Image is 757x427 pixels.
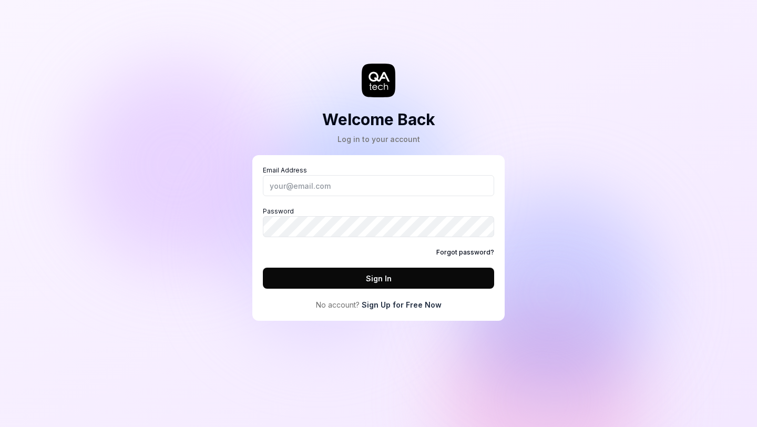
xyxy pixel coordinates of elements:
[362,299,442,310] a: Sign Up for Free Now
[263,175,494,196] input: Email Address
[322,134,435,145] div: Log in to your account
[263,166,494,196] label: Email Address
[263,207,494,237] label: Password
[316,299,360,310] span: No account?
[263,268,494,289] button: Sign In
[436,248,494,257] a: Forgot password?
[322,108,435,131] h2: Welcome Back
[263,216,494,237] input: Password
